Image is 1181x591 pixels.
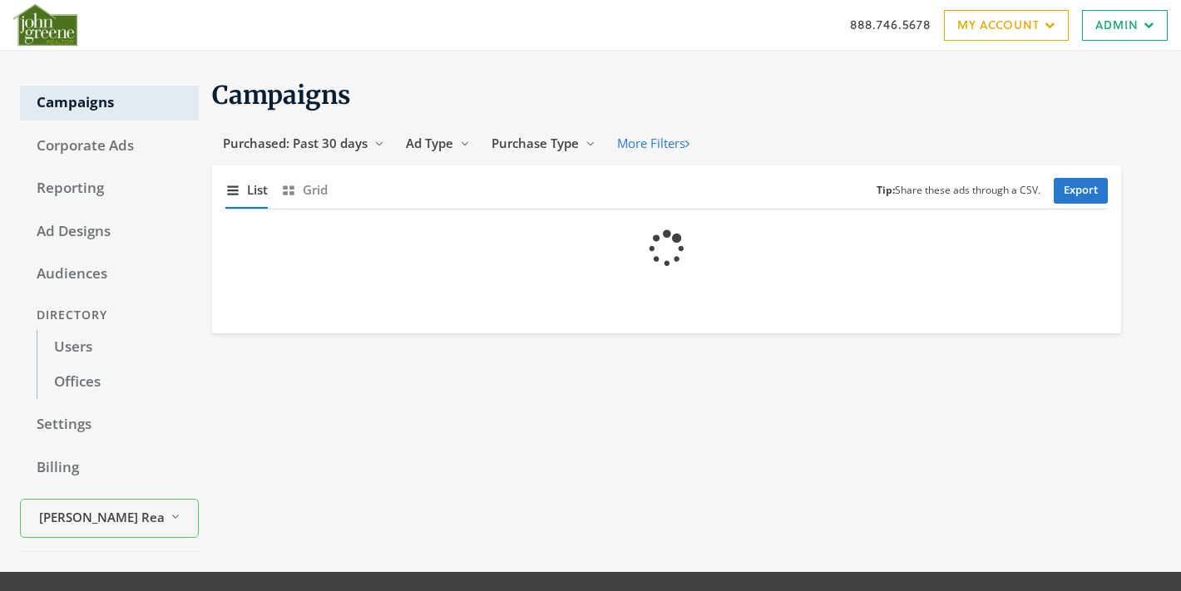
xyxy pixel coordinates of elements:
[20,86,199,121] a: Campaigns
[247,180,268,199] span: List
[406,135,453,151] span: Ad Type
[20,257,199,292] a: Audiences
[944,10,1069,41] a: My Account
[225,172,268,208] button: List
[877,183,895,197] b: Tip:
[37,365,199,400] a: Offices
[212,79,351,111] span: Campaigns
[606,128,700,159] button: More Filters
[1054,178,1108,204] a: Export
[20,300,199,331] div: Directory
[281,172,328,208] button: Grid
[20,451,199,485] a: Billing
[20,171,199,206] a: Reporting
[37,330,199,365] a: Users
[20,129,199,164] a: Corporate Ads
[492,135,579,151] span: Purchase Type
[20,407,199,442] a: Settings
[223,135,368,151] span: Purchased: Past 30 days
[13,4,77,46] img: Adwerx
[303,180,328,199] span: Grid
[39,508,164,527] span: [PERSON_NAME] Realtor
[212,128,395,159] button: Purchased: Past 30 days
[1082,10,1168,41] a: Admin
[850,16,931,33] a: 888.746.5678
[20,214,199,249] a: Ad Designs
[877,183,1040,199] small: Share these ads through a CSV.
[395,128,481,159] button: Ad Type
[20,499,199,538] button: [PERSON_NAME] Realtor
[481,128,606,159] button: Purchase Type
